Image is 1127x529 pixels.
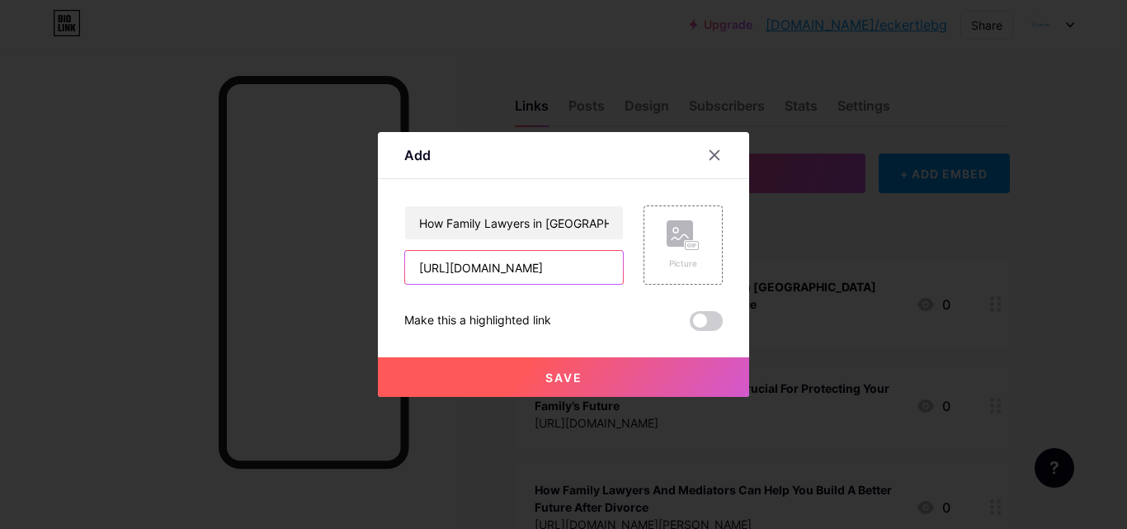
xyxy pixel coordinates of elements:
input: Title [405,206,623,239]
div: Add [404,145,431,165]
input: URL [405,251,623,284]
span: Save [545,371,582,385]
div: Picture [667,257,700,270]
button: Save [378,357,749,397]
div: Make this a highlighted link [404,311,551,331]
